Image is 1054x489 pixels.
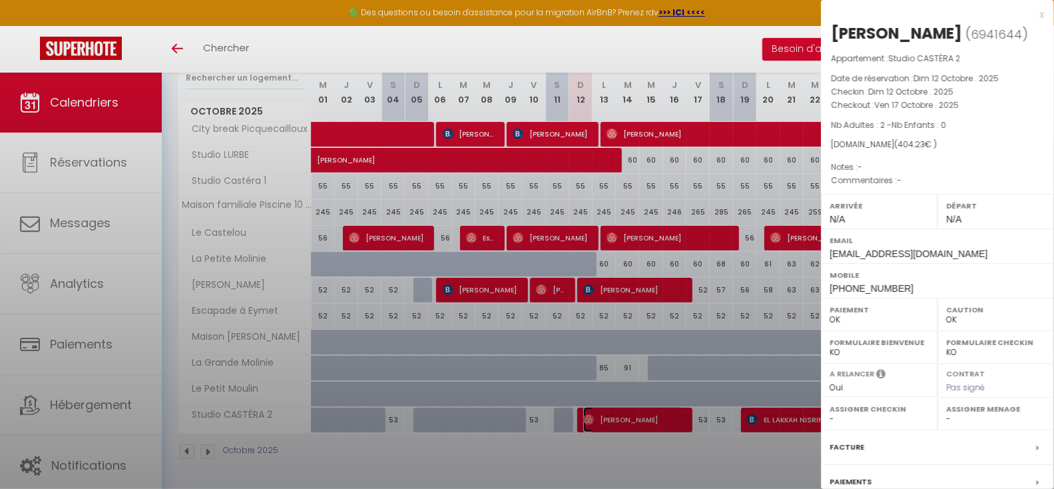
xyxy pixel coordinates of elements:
[892,119,946,131] span: Nb Enfants : 0
[830,336,929,349] label: Formulaire Bienvenue
[821,7,1044,23] div: x
[830,402,929,416] label: Assigner Checkin
[946,382,985,393] span: Pas signé
[946,199,1045,213] label: Départ
[946,214,961,225] span: N/A
[946,336,1045,349] label: Formulaire Checkin
[894,139,937,150] span: ( € )
[946,303,1045,316] label: Caution
[831,23,962,44] div: [PERSON_NAME]
[971,26,1022,43] span: 6941644
[830,248,987,259] span: [EMAIL_ADDRESS][DOMAIN_NAME]
[830,268,1045,282] label: Mobile
[830,440,864,454] label: Facture
[914,73,999,84] span: Dim 12 Octobre . 2025
[831,139,1044,151] div: [DOMAIN_NAME]
[898,139,925,150] span: 404.23
[874,99,959,111] span: Ven 17 Octobre . 2025
[830,475,872,489] label: Paiements
[831,72,1044,85] p: Date de réservation :
[830,214,845,225] span: N/A
[831,99,1044,112] p: Checkout :
[858,161,862,173] span: -
[830,368,874,380] label: A relancer
[888,53,960,64] span: Studio CASTÉRA 2
[831,161,1044,174] p: Notes :
[897,175,902,186] span: -
[946,368,985,377] label: Contrat
[965,25,1028,43] span: ( )
[830,283,914,294] span: [PHONE_NUMBER]
[830,199,929,213] label: Arrivée
[946,402,1045,416] label: Assigner Menage
[831,174,1044,187] p: Commentaires :
[830,303,929,316] label: Paiement
[831,85,1044,99] p: Checkin :
[831,119,946,131] span: Nb Adultes : 2 -
[831,52,1044,65] p: Appartement :
[868,86,953,97] span: Dim 12 Octobre . 2025
[876,368,886,383] i: Sélectionner OUI si vous souhaiter envoyer les séquences de messages post-checkout
[830,234,1045,247] label: Email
